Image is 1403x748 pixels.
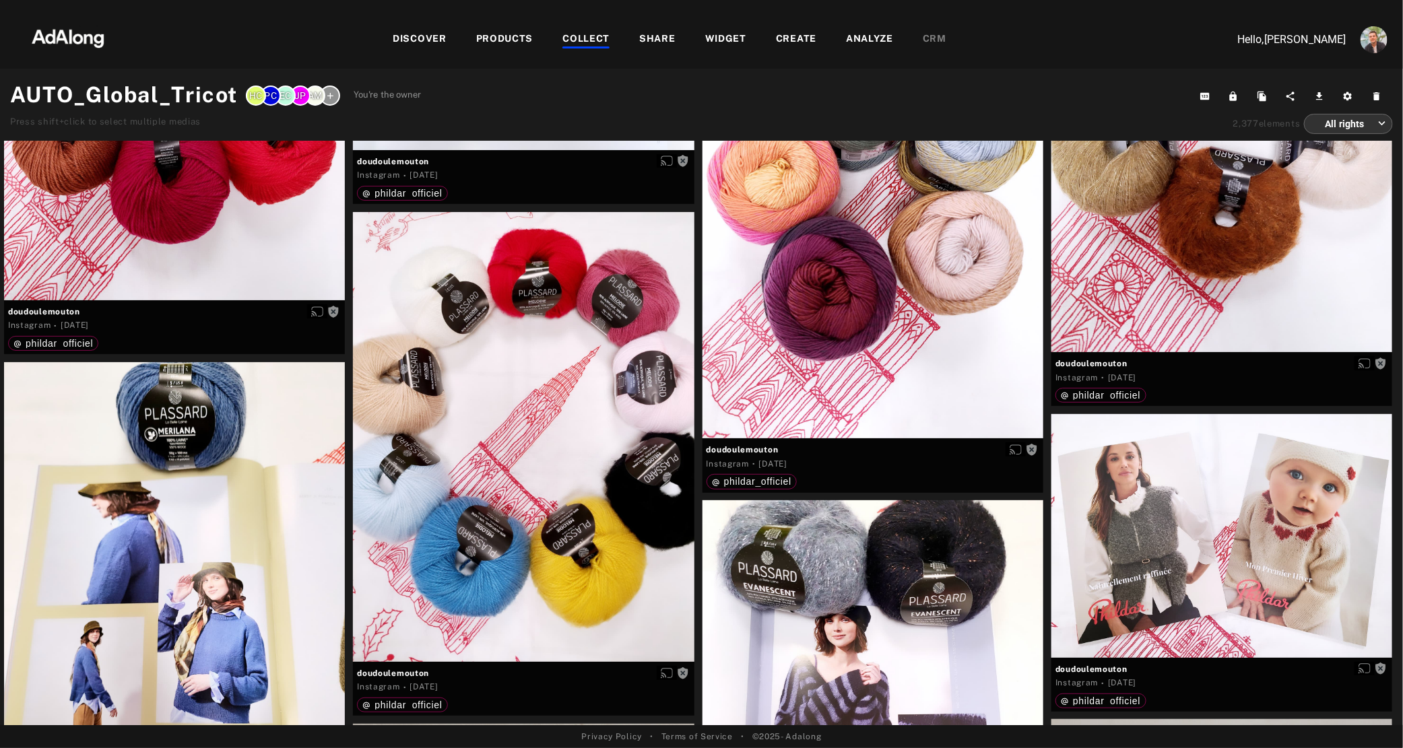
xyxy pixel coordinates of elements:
[677,156,689,166] span: Rights not requested
[657,154,677,168] button: Enable diffusion on this media
[10,115,422,129] div: Press shift+click to select multiple medias
[1073,695,1140,706] span: phildar_officiel
[707,444,1039,456] span: doudoulemouton
[1375,664,1387,673] span: Rights not requested
[650,730,653,743] span: •
[374,700,442,710] span: phildar_officiel
[54,320,57,331] span: ·
[562,32,610,48] div: COLLECT
[1108,373,1136,382] time: 2025-08-25T07:02:25.000Z
[261,86,281,106] div: Pcastellanos
[8,319,51,331] div: Instagram
[9,17,127,57] img: 63233d7d88ed69de3c212112c67096b6.png
[357,681,399,693] div: Instagram
[403,170,407,181] span: ·
[776,32,816,48] div: CREATE
[1073,390,1140,401] span: phildar_officiel
[410,170,438,180] time: 2025-08-25T07:02:25.000Z
[410,682,438,691] time: 2025-08-25T07:02:25.000Z
[1221,87,1250,106] button: Lock from editing
[13,339,93,348] div: phildar_officiel
[1365,87,1394,106] button: Delete this collection
[581,730,642,743] a: Privacy Policy
[639,32,676,48] div: SHARE
[1055,677,1098,689] div: Instagram
[1055,372,1098,384] div: Instagram
[246,86,266,106] div: Hcisse
[707,458,749,470] div: Instagram
[476,32,533,48] div: PRODUCTS
[26,338,93,349] span: phildar_officiel
[1233,117,1301,131] div: elements
[1108,678,1136,687] time: 2025-08-25T07:02:25.000Z
[10,79,238,111] h1: AUTO_Global_Tricot
[8,306,341,318] span: doudoulemouton
[403,682,407,693] span: ·
[307,304,327,318] button: Enable diffusion on this media
[362,189,442,198] div: phildar_officiel
[1316,106,1386,141] div: All rights
[1375,358,1387,368] span: Rights not requested
[1101,678,1105,689] span: ·
[357,667,690,679] span: doudoulemouton
[1355,356,1375,370] button: Enable diffusion on this media
[1250,87,1279,106] button: Duplicate collection
[1361,26,1388,53] img: ACg8ocLjEk1irI4XXb49MzUGwa4F_C3PpCyg-3CPbiuLEZrYEA=s96-c
[354,88,422,102] span: You're the owner
[61,320,89,330] time: 2025-08-25T07:02:25.000Z
[752,458,756,469] span: ·
[275,86,296,106] div: Econte
[1193,87,1222,106] button: Copy collection ID
[305,86,325,106] div: Amerza
[362,700,442,710] div: phildar_officiel
[1233,118,1260,129] span: 2,377
[327,306,339,316] span: Rights not requested
[1061,696,1140,706] div: phildar_officiel
[712,477,791,486] div: phildar_officiel
[1278,87,1307,106] button: Share
[1212,32,1346,48] p: Hello, [PERSON_NAME]
[1307,87,1336,106] button: Download
[1055,358,1388,370] span: doudoulemouton
[752,730,822,743] span: © 2025 - Adalong
[741,730,744,743] span: •
[923,32,946,48] div: CRM
[705,32,746,48] div: WIDGET
[846,32,893,48] div: ANALYZE
[1006,442,1026,456] button: Enable diffusion on this media
[1357,23,1391,57] button: Account settings
[677,668,689,677] span: Rights not requested
[1055,663,1388,675] span: doudoulemouton
[759,459,787,469] time: 2025-08-25T07:02:25.000Z
[357,156,690,168] span: doudoulemouton
[661,730,733,743] a: Terms of Service
[1026,444,1038,454] span: Rights not requested
[1101,372,1105,383] span: ·
[374,188,442,199] span: phildar_officiel
[657,666,677,680] button: Enable diffusion on this media
[290,86,311,106] div: Jprovent
[1355,662,1375,676] button: Enable diffusion on this media
[393,32,447,48] div: DISCOVER
[1061,390,1140,400] div: phildar_officiel
[1336,87,1365,106] button: Settings
[1336,683,1403,748] iframe: Chat Widget
[357,169,399,181] div: Instagram
[724,476,791,487] span: phildar_officiel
